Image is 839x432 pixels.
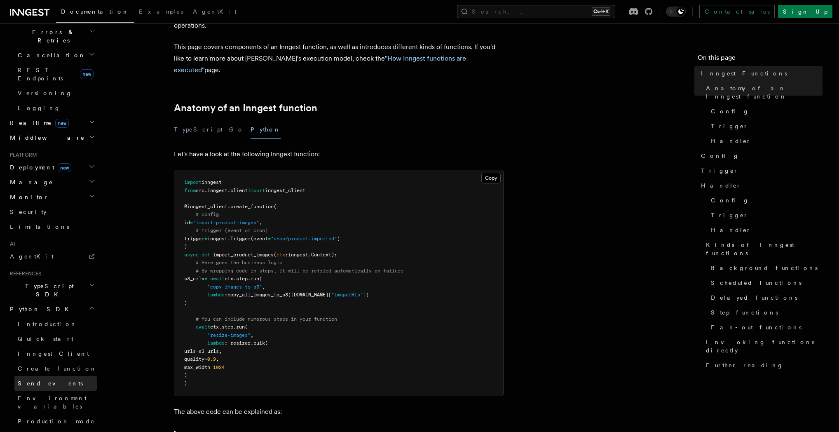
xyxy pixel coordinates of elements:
span: Step functions [711,308,778,317]
span: ]) [363,292,369,298]
span: # By wrapping code in steps, it will be retried automatically on failure [196,268,403,274]
span: from [184,188,196,193]
a: Quick start [14,331,97,346]
a: Handler [698,178,823,193]
a: Background functions [708,261,823,275]
h4: On this page [698,53,823,66]
a: Trigger [708,208,823,223]
span: Cancellation [14,51,86,59]
a: Security [7,204,97,219]
span: , [259,220,262,225]
span: run [251,276,259,282]
span: inngest [288,252,308,258]
button: Search...Ctrl+K [457,5,615,18]
span: 0.9 [207,356,216,362]
a: Inngest Client [14,346,97,361]
span: Python SDK [7,305,74,313]
span: new [80,69,94,79]
button: Toggle dark mode [666,7,686,16]
button: Go [229,120,244,139]
a: Step functions [708,305,823,320]
span: await [196,324,210,330]
span: Trigger [711,211,748,219]
span: Examples [139,8,183,15]
span: = [210,364,213,370]
button: Deploymentnew [7,160,97,175]
span: client [230,188,248,193]
span: . [233,276,236,282]
span: Anatomy of an Inngest function [706,84,823,101]
p: Let's have a look at the following Inngest function: [174,148,504,160]
a: Environment variables [14,391,97,414]
span: ( [274,252,277,258]
span: src [196,188,204,193]
a: AgentKit [188,2,241,22]
span: Create function [18,365,97,372]
span: : [225,292,227,298]
span: inngest [207,188,227,193]
span: ) [184,372,187,378]
span: ctx [210,324,219,330]
span: Inngest Functions [701,69,787,77]
span: import_product_images [213,252,274,258]
a: Anatomy of an Inngest function [174,102,317,114]
span: Production mode [18,418,95,425]
span: Kinds of Inngest functions [706,241,823,257]
button: Python SDK [7,302,97,317]
span: : resizer. [225,340,253,346]
span: , [262,284,265,290]
span: max_width [184,364,210,370]
a: Trigger [708,119,823,134]
a: Create function [14,361,97,376]
a: Sign Up [778,5,832,18]
span: ( [259,276,262,282]
a: Production mode [14,414,97,429]
span: id [184,220,190,225]
span: ctx [225,276,233,282]
span: inngest_client [265,188,305,193]
span: . [248,276,251,282]
span: Inngest Client [18,350,89,357]
span: Delayed functions [711,293,797,302]
span: inngest [202,179,222,185]
span: Handler [701,181,741,190]
span: s3_urls, [199,348,222,354]
a: Send events [14,376,97,391]
span: ) [184,380,187,386]
span: . [233,324,236,330]
button: TypeScript [174,120,223,139]
span: ctx [277,252,285,258]
span: (event [251,236,268,242]
span: . [227,188,230,193]
span: step [236,276,248,282]
span: Context): [311,252,337,258]
a: Kinds of Inngest functions [703,237,823,261]
p: The above code can be explained as: [174,406,504,418]
a: Documentation [56,2,134,23]
span: Config [711,107,749,115]
span: . [227,204,230,209]
a: Config [708,104,823,119]
span: Config [701,152,739,160]
a: AgentKit [7,249,97,264]
button: Copy [481,173,501,183]
button: TypeScript SDK [7,279,97,302]
span: await [210,276,225,282]
span: Limitations [10,223,69,230]
span: ) [184,300,187,306]
a: Config [708,193,823,208]
span: Further reading [706,361,783,369]
a: Logging [14,101,97,115]
span: REST Endpoints [18,67,63,82]
a: Contact sales [699,5,775,18]
span: . [219,324,222,330]
a: Inngest Functions [698,66,823,81]
span: = [204,276,207,282]
span: Fan-out functions [711,323,802,331]
span: Trigger [711,122,748,130]
span: inngest. [207,236,230,242]
span: Background functions [711,264,818,272]
a: Delayed functions [708,290,823,305]
kbd: Ctrl+K [592,7,610,16]
a: Anatomy of an Inngest function [703,81,823,104]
